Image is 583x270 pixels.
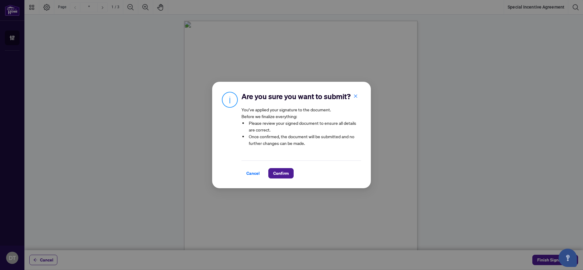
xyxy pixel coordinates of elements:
button: Cancel [241,168,265,178]
li: Please review your signed document to ensure all details are correct. [248,120,361,133]
button: Open asap [559,249,577,267]
span: close [353,94,358,98]
h2: Are you sure you want to submit? [241,92,361,101]
button: Confirm [268,168,294,178]
span: Confirm [273,168,289,178]
img: Info Icon [222,92,238,108]
article: You’ve applied your signature to the document. Before we finalize everything: [241,106,361,151]
span: Cancel [246,168,260,178]
li: Once confirmed, the document will be submitted and no further changes can be made. [248,133,361,146]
